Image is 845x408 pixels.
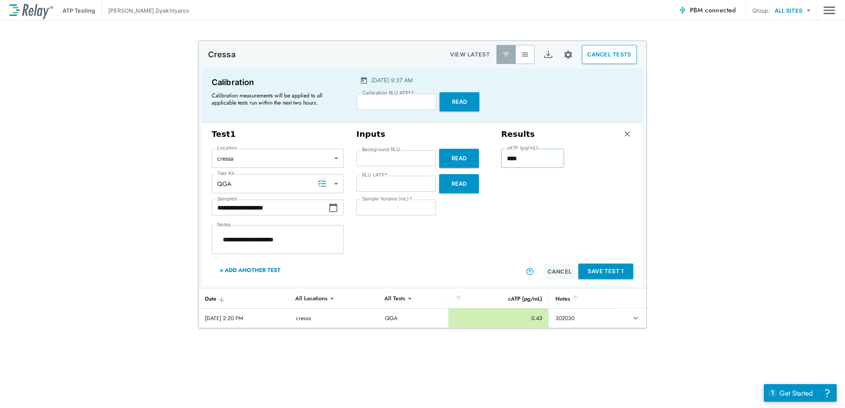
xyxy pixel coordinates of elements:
[360,76,368,84] img: Calender Icon
[623,130,631,138] img: Remove
[507,145,538,151] label: cATP (pg/mL)
[764,384,837,402] iframe: Resource center
[676,2,739,18] button: PBM connected
[217,145,237,151] label: Location
[199,289,646,328] table: sticky table
[356,129,489,139] h3: Inputs
[217,222,231,227] label: Notes
[212,92,339,106] p: Calibration measurements will be applied to all applicable tests run within the next two hours.
[539,45,558,64] button: Export
[362,147,400,152] label: Background RLU
[582,45,637,64] button: CANCEL TESTS
[563,50,573,60] img: Settings Icon
[290,309,379,328] td: cressa
[752,6,770,15] p: Group:
[362,196,412,202] label: Sample Volume (mL)
[705,6,736,15] span: connected
[379,291,411,307] div: All Tests
[217,196,237,202] label: Sampled
[371,76,413,84] p: [DATE] 9:37 AM
[10,2,53,19] img: LuminUltra Relay
[690,5,736,16] span: PBM
[208,50,236,59] p: Cressa
[379,309,448,328] td: QGA
[108,6,189,15] p: [PERSON_NAME] Dyekhtyarov
[629,311,643,325] button: expand row
[549,309,615,328] td: 302030
[543,50,553,60] img: Export Icon
[362,90,414,96] label: Calibration RLU ATP1
[199,289,290,309] th: Date
[362,172,388,178] label: RLU cATP
[212,260,288,280] button: + Add Another Test
[558,44,579,65] button: Site setup
[679,6,687,14] img: Connected Icon
[439,174,479,193] button: Read
[824,3,835,18] img: Drawer Icon
[205,314,284,322] div: [DATE] 2:20 PM
[212,200,329,216] input: Choose date, selected date is Oct 14, 2025
[450,50,490,59] p: VIEW LATEST
[212,150,344,166] div: cressa
[824,3,835,18] button: Main menu
[217,171,235,176] label: Test Kit
[521,51,529,58] img: View All
[455,314,543,322] div: 0.43
[212,176,344,192] div: QGA
[290,291,333,307] div: All Locations
[62,6,95,15] p: ATP Testing
[440,92,479,111] button: Read
[555,294,609,303] div: Notes
[455,294,543,303] div: cATP (pg/mL)
[212,76,343,89] p: Calibration
[501,129,535,139] h3: Results
[544,264,575,280] button: Cancel
[439,149,479,168] button: Read
[578,264,633,279] button: Save Test 1
[502,51,510,58] img: Latest
[212,129,344,139] h3: Test 1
